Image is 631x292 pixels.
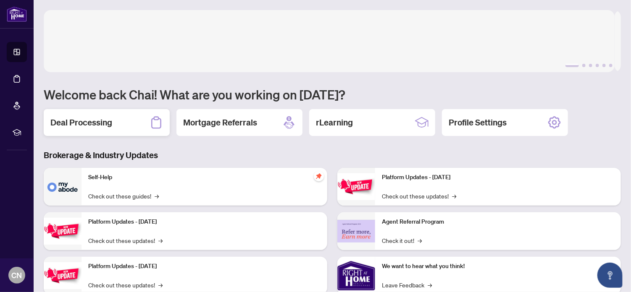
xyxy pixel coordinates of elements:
h2: Deal Processing [50,117,112,128]
p: Platform Updates - [DATE] [382,173,614,182]
span: → [418,236,422,245]
p: Platform Updates - [DATE] [88,217,321,227]
img: Platform Updates - July 21, 2025 [44,262,82,289]
button: Open asap [597,263,623,288]
img: Self-Help [44,168,82,206]
a: Check out these guides!→ [88,191,159,201]
a: Check out these updates!→ [88,280,163,289]
img: Platform Updates - September 16, 2025 [44,218,82,244]
p: We want to hear what you think! [382,262,614,271]
p: Agent Referral Program [382,217,614,227]
button: 3 [589,64,592,67]
p: Platform Updates - [DATE] [88,262,321,271]
img: Platform Updates - June 23, 2025 [337,173,375,200]
a: Check it out!→ [382,236,422,245]
span: CN [12,269,22,281]
p: Self-Help [88,173,321,182]
img: Slide 0 [44,10,615,72]
h3: Brokerage & Industry Updates [44,149,621,161]
button: 2 [582,64,586,67]
span: → [452,191,456,201]
span: → [158,236,163,245]
img: logo [7,6,27,22]
span: → [158,280,163,289]
button: 4 [596,64,599,67]
a: Check out these updates!→ [88,236,163,245]
h2: Profile Settings [449,117,507,128]
img: Agent Referral Program [337,220,375,243]
a: Leave Feedback→ [382,280,432,289]
button: 6 [609,64,613,67]
h2: rLearning [316,117,353,128]
h1: Welcome back Chai! What are you working on [DATE]? [44,86,621,102]
a: Check out these updates!→ [382,191,456,201]
button: 1 [565,64,579,67]
span: pushpin [314,171,324,181]
span: → [428,280,432,289]
h2: Mortgage Referrals [183,117,257,128]
span: → [155,191,159,201]
button: 5 [602,64,606,67]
